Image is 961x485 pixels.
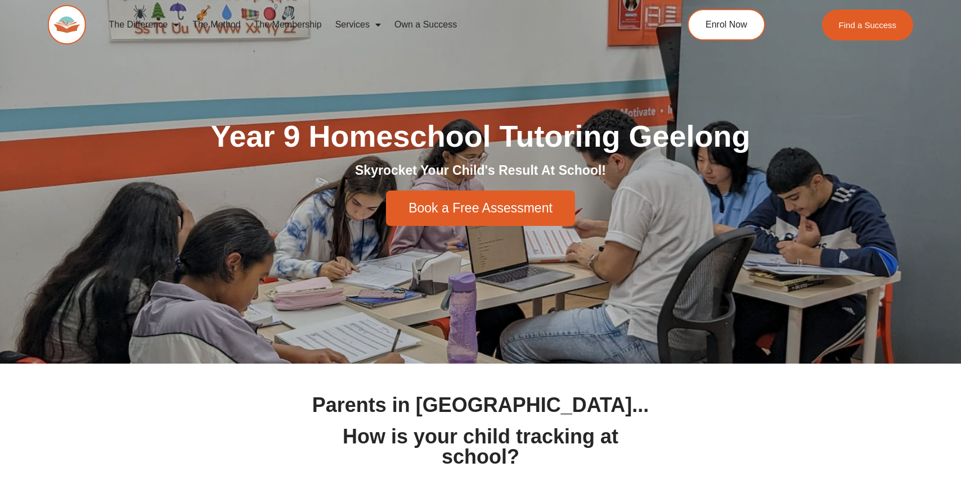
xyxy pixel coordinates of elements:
[186,12,247,38] a: The Method
[706,20,747,29] span: Enrol Now
[102,12,638,38] nav: Menu
[388,12,464,38] a: Own a Success
[102,12,186,38] a: The Difference
[248,12,329,38] a: The Membership
[329,12,388,38] a: Services
[386,191,575,226] a: Book a Free Assessment
[408,202,553,215] span: Book a Free Assessment
[838,21,896,29] span: Find a Success
[821,10,913,40] a: Find a Success
[307,427,654,467] h1: How is your child tracking at school?
[688,9,765,40] a: Enrol Now
[165,121,796,151] h1: Year 9 Homeschool Tutoring Geelong
[307,395,654,415] h1: Parents in [GEOGRAPHIC_DATA]...
[165,162,796,179] h2: Skyrocket Your Child's Result At School!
